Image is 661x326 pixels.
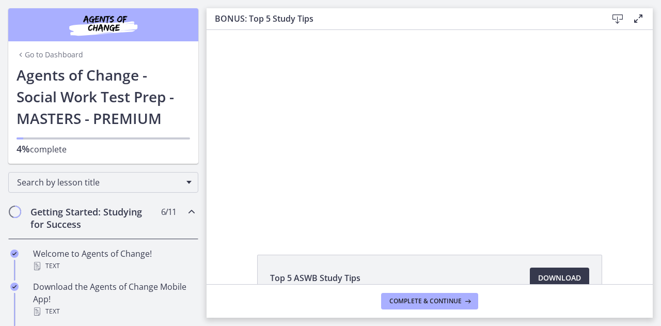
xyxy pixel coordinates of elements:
img: Agents of Change [41,12,165,37]
iframe: Video Lesson [207,30,653,231]
div: Text [33,260,194,272]
a: Go to Dashboard [17,50,83,60]
h3: BONUS: Top 5 Study Tips [215,12,591,25]
div: Welcome to Agents of Change! [33,247,194,272]
div: Download the Agents of Change Mobile App! [33,281,194,318]
button: Complete & continue [381,293,478,309]
span: 6 / 11 [161,206,176,218]
span: Download [538,272,581,284]
div: Search by lesson title [8,172,198,193]
span: Search by lesson title [17,177,181,188]
i: Completed [10,250,19,258]
div: Text [33,305,194,318]
p: complete [17,143,190,156]
h1: Agents of Change - Social Work Test Prep - MASTERS - PREMIUM [17,64,190,129]
i: Completed [10,283,19,291]
span: Complete & continue [389,297,462,305]
span: Top 5 ASWB Study Tips [270,272,360,284]
span: 4% [17,143,30,155]
a: Download [530,268,589,288]
h2: Getting Started: Studying for Success [30,206,156,230]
